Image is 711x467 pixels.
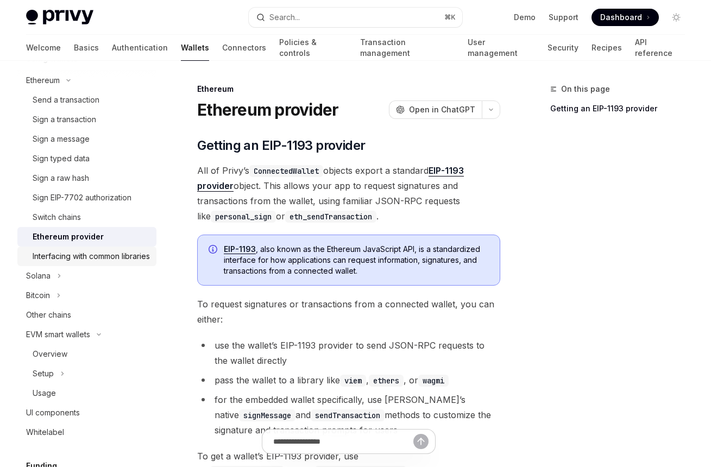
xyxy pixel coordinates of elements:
[418,375,449,387] code: wagmi
[17,227,156,247] a: Ethereum provider
[17,325,156,344] button: Toggle EVM smart wallets section
[26,406,80,419] div: UI components
[17,90,156,110] a: Send a transaction
[26,269,51,282] div: Solana
[17,383,156,403] a: Usage
[33,211,81,224] div: Switch chains
[26,328,90,341] div: EVM smart wallets
[33,348,67,361] div: Overview
[468,35,534,61] a: User management
[209,245,219,256] svg: Info
[33,367,54,380] div: Setup
[26,289,50,302] div: Bitcoin
[17,422,156,442] a: Whitelabel
[514,12,536,23] a: Demo
[273,430,413,453] input: Ask a question...
[33,93,99,106] div: Send a transaction
[17,110,156,129] a: Sign a transaction
[197,338,500,368] li: use the wallet’s EIP-1193 provider to send JSON-RPC requests to the wallet directly
[181,35,209,61] a: Wallets
[311,409,385,421] code: sendTransaction
[33,250,150,263] div: Interfacing with common libraries
[239,409,295,421] code: signMessage
[17,364,156,383] button: Toggle Setup section
[197,163,500,224] span: All of Privy’s objects export a standard object. This allows your app to request signatures and t...
[389,100,482,119] button: Open in ChatGPT
[33,152,90,165] div: Sign typed data
[211,211,276,223] code: personal_sign
[26,35,61,61] a: Welcome
[600,12,642,23] span: Dashboard
[592,9,659,26] a: Dashboard
[17,188,156,207] a: Sign EIP-7702 authorization
[197,392,500,438] li: for the embedded wallet specifically, use [PERSON_NAME]’s native and methods to customize the sig...
[33,191,131,204] div: Sign EIP-7702 authorization
[33,113,96,126] div: Sign a transaction
[33,387,56,400] div: Usage
[340,375,366,387] code: viem
[561,83,610,96] span: On this page
[413,434,429,449] button: Send message
[279,35,347,61] a: Policies & controls
[224,244,489,276] span: , also known as the Ethereum JavaScript API, is a standardized interface for how applications can...
[197,373,500,388] li: pass the wallet to a library like , , or
[550,100,694,117] a: Getting an EIP-1193 provider
[360,35,455,61] a: Transaction management
[17,149,156,168] a: Sign typed data
[548,35,578,61] a: Security
[17,207,156,227] a: Switch chains
[17,344,156,364] a: Overview
[26,426,64,439] div: Whitelabel
[17,71,156,90] button: Toggle Ethereum section
[197,100,338,119] h1: Ethereum provider
[17,305,156,325] a: Other chains
[26,308,71,321] div: Other chains
[197,296,500,327] span: To request signatures or transactions from a connected wallet, you can either:
[409,104,475,115] span: Open in ChatGPT
[444,13,456,22] span: ⌘ K
[222,35,266,61] a: Connectors
[17,168,156,188] a: Sign a raw hash
[17,247,156,266] a: Interfacing with common libraries
[635,35,685,61] a: API reference
[26,10,93,25] img: light logo
[112,35,168,61] a: Authentication
[17,266,156,286] button: Toggle Solana section
[249,165,323,177] code: ConnectedWallet
[33,172,89,185] div: Sign a raw hash
[33,230,104,243] div: Ethereum provider
[249,8,463,27] button: Open search
[17,129,156,149] a: Sign a message
[668,9,685,26] button: Toggle dark mode
[17,286,156,305] button: Toggle Bitcoin section
[592,35,622,61] a: Recipes
[197,84,500,94] div: Ethereum
[74,35,99,61] a: Basics
[549,12,578,23] a: Support
[26,74,60,87] div: Ethereum
[197,137,365,154] span: Getting an EIP-1193 provider
[269,11,300,24] div: Search...
[33,132,90,146] div: Sign a message
[17,403,156,422] a: UI components
[285,211,376,223] code: eth_sendTransaction
[369,375,404,387] code: ethers
[224,244,256,254] a: EIP-1193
